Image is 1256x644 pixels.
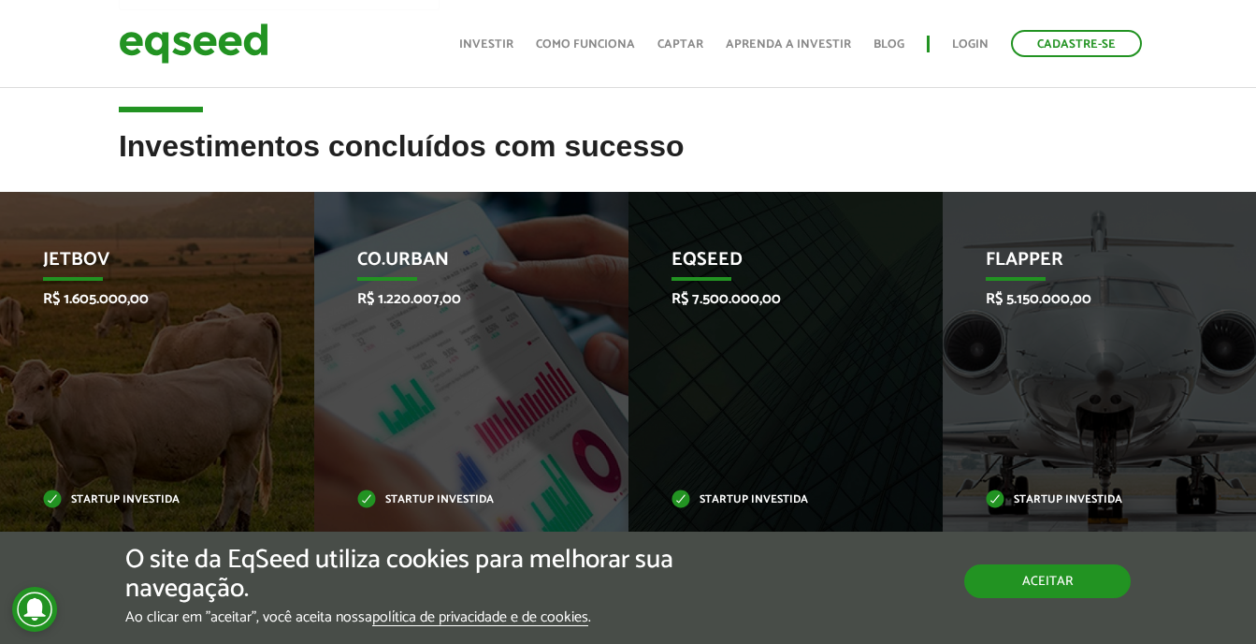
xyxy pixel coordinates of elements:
a: política de privacidade e de cookies [372,610,588,626]
h2: Investimentos concluídos com sucesso [119,130,1137,191]
p: R$ 1.605.000,00 [43,290,243,308]
a: Como funciona [536,38,635,51]
a: Investir [459,38,513,51]
p: Flapper [986,249,1186,281]
p: JetBov [43,249,243,281]
p: R$ 1.220.007,00 [357,290,557,308]
p: R$ 5.150.000,00 [986,290,1186,308]
button: Aceitar [964,564,1131,598]
p: Startup investida [357,495,557,505]
a: Aprenda a investir [726,38,851,51]
p: EqSeed [671,249,872,281]
a: Blog [873,38,904,51]
a: Captar [657,38,703,51]
p: Startup investida [671,495,872,505]
a: Login [952,38,989,51]
h5: O site da EqSeed utiliza cookies para melhorar sua navegação. [125,546,729,604]
p: Startup investida [43,495,243,505]
p: Startup investida [986,495,1186,505]
img: EqSeed [119,19,268,68]
p: Co.Urban [357,249,557,281]
a: Cadastre-se [1011,30,1142,57]
p: Ao clicar em "aceitar", você aceita nossa . [125,608,729,626]
p: R$ 7.500.000,00 [671,290,872,308]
